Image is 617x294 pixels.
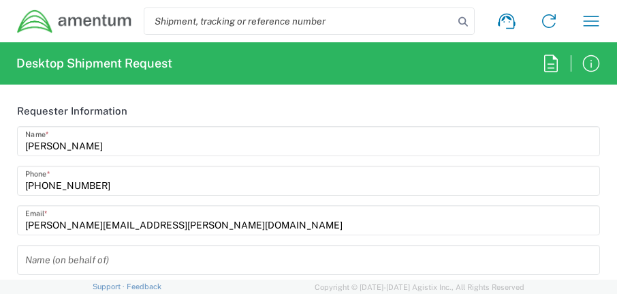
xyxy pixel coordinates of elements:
[315,281,524,293] span: Copyright © [DATE]-[DATE] Agistix Inc., All Rights Reserved
[93,282,127,291] a: Support
[127,282,161,291] a: Feedback
[16,55,172,72] h2: Desktop Shipment Request
[144,8,454,34] input: Shipment, tracking or reference number
[16,9,133,34] img: dyncorp
[17,104,127,118] h2: Requester Information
